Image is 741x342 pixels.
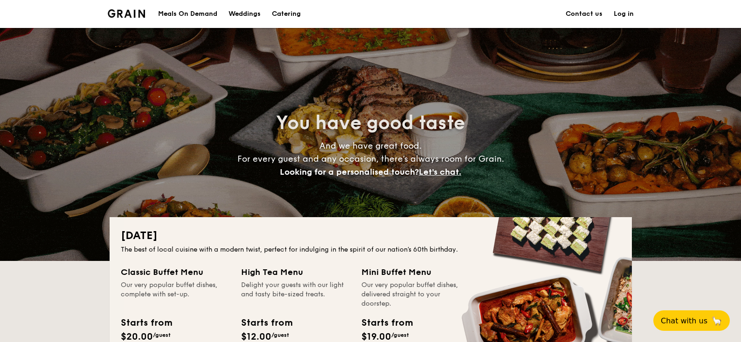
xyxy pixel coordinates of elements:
h2: [DATE] [121,228,621,243]
div: Our very popular buffet dishes, delivered straight to your doorstep. [361,280,471,308]
a: Logotype [108,9,145,18]
div: Our very popular buffet dishes, complete with set-up. [121,280,230,308]
span: /guest [153,332,171,338]
div: High Tea Menu [241,266,350,279]
button: Chat with us🦙 [653,310,730,331]
span: Chat with us [661,316,707,325]
div: Mini Buffet Menu [361,266,471,279]
span: And we have great food. For every guest and any occasion, there’s always room for Grain. [237,141,504,177]
div: Classic Buffet Menu [121,266,230,279]
div: Delight your guests with our light and tasty bite-sized treats. [241,280,350,308]
div: Starts from [121,316,172,330]
div: Starts from [241,316,292,330]
span: Looking for a personalised touch? [280,167,419,177]
span: You have good taste [276,112,465,134]
span: /guest [271,332,289,338]
img: Grain [108,9,145,18]
span: 🦙 [711,315,722,326]
div: The best of local cuisine with a modern twist, perfect for indulging in the spirit of our nation’... [121,245,621,254]
span: Let's chat. [419,167,461,177]
span: /guest [391,332,409,338]
div: Starts from [361,316,412,330]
